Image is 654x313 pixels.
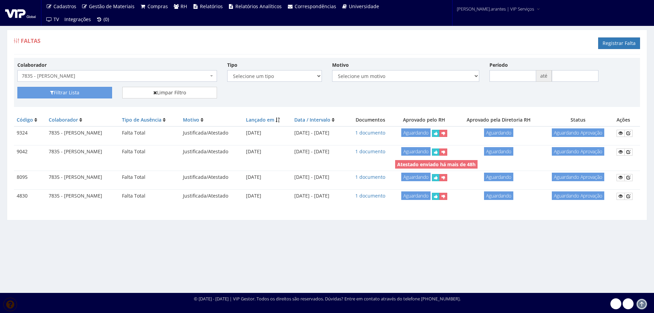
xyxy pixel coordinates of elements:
[14,189,46,202] td: 4830
[484,147,513,156] span: Aguardando
[119,189,180,202] td: Falta Total
[292,145,348,158] td: [DATE] - [DATE]
[397,161,476,168] strong: Atestado enviado há mais de 48h
[457,5,534,12] span: [PERSON_NAME].arantes | VIP Serviços
[246,116,274,123] a: Lançado em
[349,3,379,10] span: Universidade
[46,126,119,140] td: 7835 - [PERSON_NAME]
[295,3,336,10] span: Correspondências
[14,126,46,140] td: 9324
[49,116,78,123] a: Colaborador
[147,3,168,10] span: Compras
[552,147,604,156] span: Aguardando Aprovação
[17,70,217,82] span: 7835 - FLAVIO DA SILVA
[348,114,392,126] th: Documentos
[456,114,542,126] th: Aprovado pela Diretoria RH
[235,3,282,10] span: Relatórios Analíticos
[332,62,349,68] label: Motivo
[94,13,112,26] a: (0)
[614,114,640,126] th: Ações
[46,189,119,202] td: 7835 - [PERSON_NAME]
[484,173,513,181] span: Aguardando
[46,145,119,158] td: 7835 - [PERSON_NAME]
[200,3,223,10] span: Relatórios
[489,62,508,68] label: Período
[180,145,243,158] td: Justificada/Atestado
[401,147,431,156] span: Aguardando
[243,126,292,140] td: [DATE]
[598,37,640,49] a: Registrar Falta
[53,16,59,22] span: TV
[122,87,217,98] a: Limpar Filtro
[355,192,385,199] a: 1 documento
[62,13,94,26] a: Integrações
[17,87,112,98] button: Filtrar Lista
[5,8,36,18] img: logo
[64,16,91,22] span: Integrações
[552,191,604,200] span: Aguardando Aprovação
[243,189,292,202] td: [DATE]
[183,116,199,123] a: Motivo
[401,128,431,137] span: Aguardando
[46,171,119,184] td: 7835 - [PERSON_NAME]
[22,73,208,79] span: 7835 - FLAVIO DA SILVA
[122,116,161,123] a: Tipo de Ausência
[292,189,348,202] td: [DATE] - [DATE]
[292,171,348,184] td: [DATE] - [DATE]
[401,173,431,181] span: Aguardando
[119,171,180,184] td: Falta Total
[21,37,41,45] span: Faltas
[17,116,33,123] a: Código
[180,126,243,140] td: Justificada/Atestado
[119,126,180,140] td: Falta Total
[536,70,552,82] span: até
[181,3,187,10] span: RH
[355,174,385,180] a: 1 documento
[43,13,62,26] a: TV
[243,171,292,184] td: [DATE]
[53,3,76,10] span: Cadastros
[294,116,330,123] a: Data / Intervalo
[89,3,135,10] span: Gestão de Materiais
[292,126,348,140] td: [DATE] - [DATE]
[484,191,513,200] span: Aguardando
[119,145,180,158] td: Falta Total
[401,191,431,200] span: Aguardando
[552,173,604,181] span: Aguardando Aprovação
[542,114,614,126] th: Status
[243,145,292,158] td: [DATE]
[14,171,46,184] td: 8095
[104,16,109,22] span: (0)
[355,129,385,136] a: 1 documento
[17,62,47,68] label: Colaborador
[484,128,513,137] span: Aguardando
[14,145,46,158] td: 9042
[180,189,243,202] td: Justificada/Atestado
[194,296,461,302] div: © [DATE] - [DATE] | VIP Gestor. Todos os direitos são reservados. Dúvidas? Entre em contato atrav...
[180,171,243,184] td: Justificada/Atestado
[392,114,456,126] th: Aprovado pelo RH
[227,62,237,68] label: Tipo
[552,128,604,137] span: Aguardando Aprovação
[355,148,385,155] a: 1 documento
